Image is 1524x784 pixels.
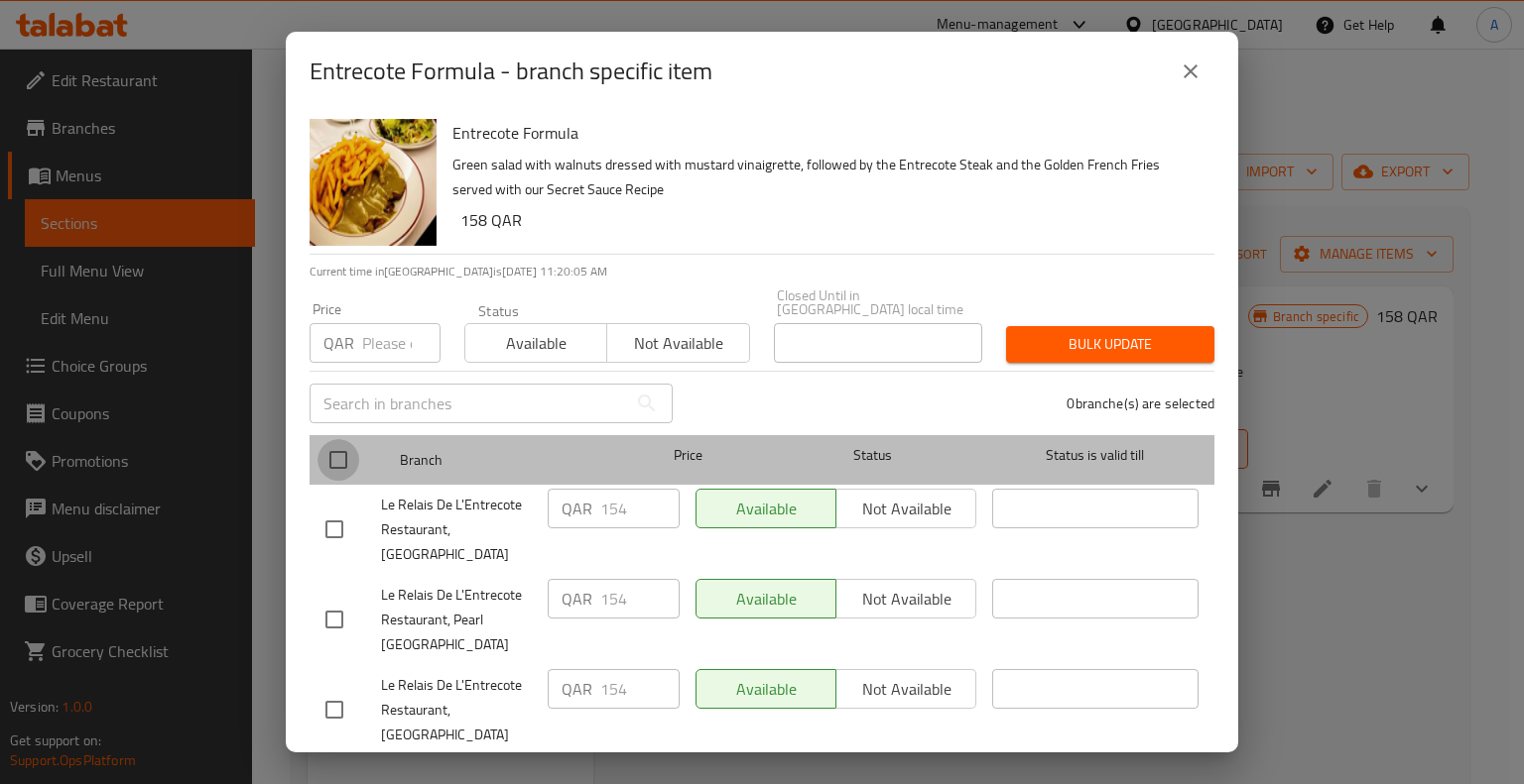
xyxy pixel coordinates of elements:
h2: Entrecote Formula - branch specific item [310,56,712,87]
p: QAR [562,677,592,701]
h6: Entrecote Formula [452,119,1199,147]
button: Available [464,323,607,363]
input: Please enter price [362,323,441,363]
p: QAR [562,497,592,520]
h6: 158 QAR [460,206,1199,234]
p: 0 branche(s) are selected [1067,393,1214,413]
span: Status [770,443,976,468]
span: Le Relais De L'Entrecote Restaurant, [GEOGRAPHIC_DATA] [381,493,532,567]
span: Not available [615,329,741,358]
p: QAR [562,587,592,611]
p: Current time in [GEOGRAPHIC_DATA] is [DATE] 11:20:05 AM [310,263,1214,280]
input: Please enter price [600,579,680,618]
p: Green salad with walnuts dressed with mustard vinaigrette, followed by the Entrecote Steak and th... [452,153,1199,202]
span: Bulk update [1022,332,1199,357]
input: Please enter price [600,489,680,528]
button: close [1167,48,1214,95]
button: Bulk update [1006,326,1214,363]
span: Branch [400,448,606,473]
span: Le Relais De L'Entrecote Restaurant, [GEOGRAPHIC_DATA] [381,673,532,747]
input: Search in branches [310,384,627,423]
span: Le Relais De L'Entrecote Restaurant, Pearl [GEOGRAPHIC_DATA] [381,583,532,657]
img: Entrecote Formula [310,119,437,246]
input: Please enter price [600,669,680,709]
span: Available [473,329,599,358]
span: Status is valid till [992,443,1199,468]
button: Not available [606,323,749,363]
p: QAR [323,331,354,355]
span: Price [622,443,754,468]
